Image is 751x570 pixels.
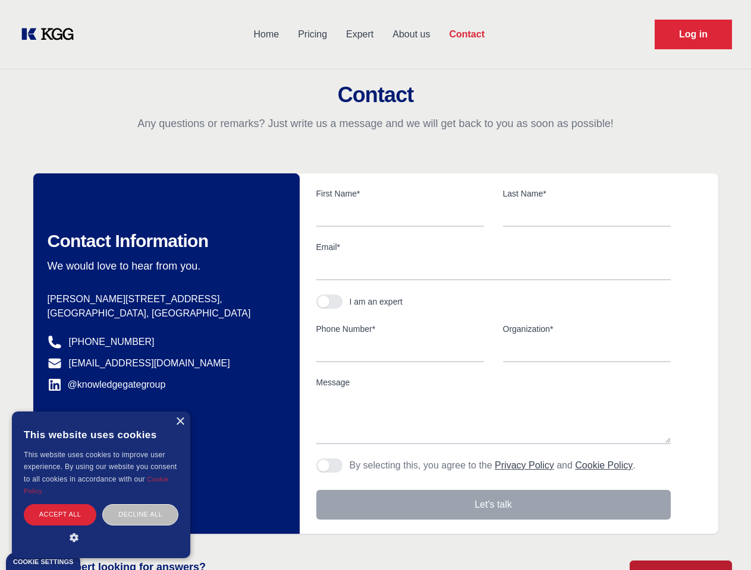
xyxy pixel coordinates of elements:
[503,188,671,199] label: Last Name*
[48,306,281,321] p: [GEOGRAPHIC_DATA], [GEOGRAPHIC_DATA]
[316,188,484,199] label: First Name*
[288,19,337,50] a: Pricing
[692,513,751,570] iframe: Chat Widget
[316,376,671,388] label: Message
[439,19,494,50] a: Contact
[575,460,633,470] a: Cookie Policy
[14,83,737,107] h2: Contact
[24,504,96,525] div: Accept all
[48,378,166,392] a: @knowledgegategroup
[24,476,169,495] a: Cookie Policy
[655,20,732,49] a: Request Demo
[13,559,73,565] div: Cookie settings
[244,19,288,50] a: Home
[19,25,83,44] a: KOL Knowledge Platform: Talk to Key External Experts (KEE)
[350,296,403,308] div: I am an expert
[337,19,383,50] a: Expert
[14,116,737,131] p: Any questions or remarks? Just write us a message and we will get back to you as soon as possible!
[102,504,178,525] div: Decline all
[503,323,671,335] label: Organization*
[24,451,177,483] span: This website uses cookies to improve user experience. By using our website you consent to all coo...
[69,335,155,349] a: [PHONE_NUMBER]
[175,417,184,426] div: Close
[48,292,281,306] p: [PERSON_NAME][STREET_ADDRESS],
[316,323,484,335] label: Phone Number*
[316,490,671,520] button: Let's talk
[48,259,281,273] p: We would love to hear from you.
[69,356,230,370] a: [EMAIL_ADDRESS][DOMAIN_NAME]
[48,230,281,252] h2: Contact Information
[316,241,671,253] label: Email*
[495,460,554,470] a: Privacy Policy
[383,19,439,50] a: About us
[350,458,636,473] p: By selecting this, you agree to the and .
[24,420,178,449] div: This website uses cookies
